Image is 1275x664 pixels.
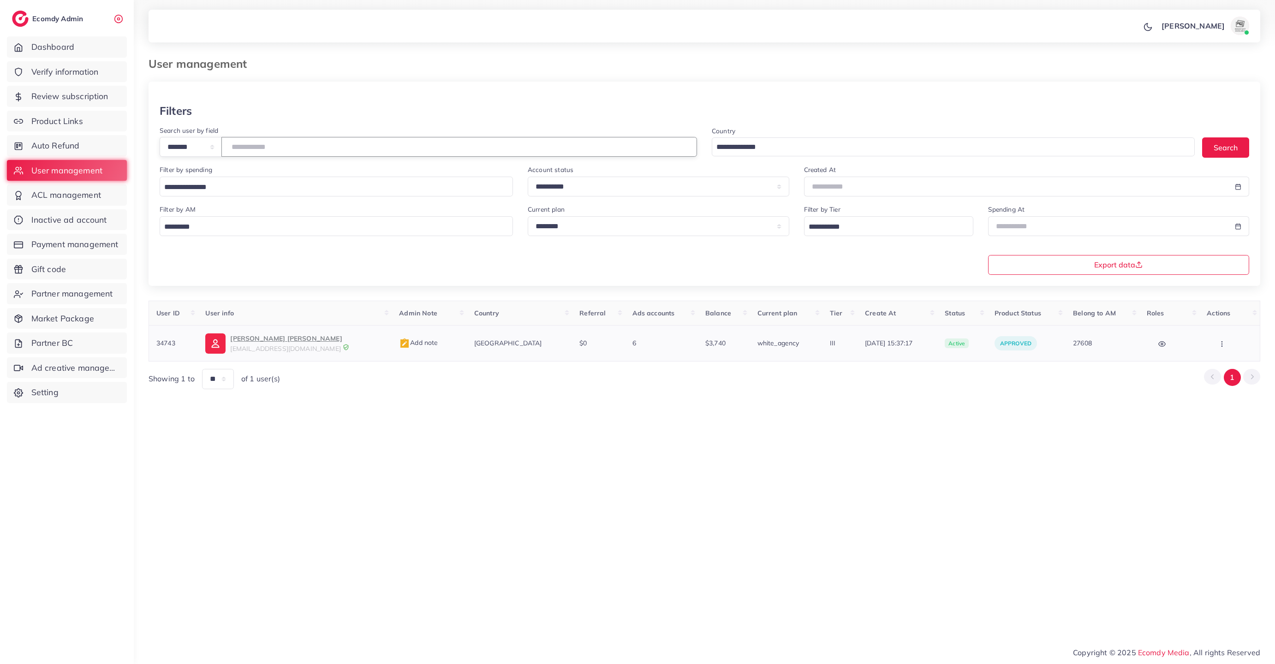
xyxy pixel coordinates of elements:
[31,140,80,152] span: Auto Refund
[161,180,501,195] input: Search for option
[241,373,280,384] span: of 1 user(s)
[31,189,101,201] span: ACL management
[31,313,94,325] span: Market Package
[31,263,66,275] span: Gift code
[632,339,636,347] span: 6
[712,137,1195,156] div: Search for option
[1156,17,1253,35] a: [PERSON_NAME]avatar
[7,308,127,329] a: Market Package
[528,165,573,174] label: Account status
[945,309,965,317] span: Status
[1207,309,1230,317] span: Actions
[12,11,29,27] img: logo
[705,309,731,317] span: Balance
[757,339,799,347] span: white_agency
[1000,340,1031,347] span: approved
[1162,20,1225,31] p: [PERSON_NAME]
[205,309,233,317] span: User info
[7,36,127,58] a: Dashboard
[12,11,85,27] a: logoEcomdy Admin
[156,339,175,347] span: 34743
[7,160,127,181] a: User management
[205,333,384,353] a: [PERSON_NAME] [PERSON_NAME][EMAIL_ADDRESS][DOMAIN_NAME]
[160,165,212,174] label: Filter by spending
[1138,648,1190,657] a: Ecomdy Media
[230,333,342,344] p: [PERSON_NAME] [PERSON_NAME]
[757,309,798,317] span: Current plan
[7,135,127,156] a: Auto Refund
[160,205,196,214] label: Filter by AM
[7,86,127,107] a: Review subscription
[1073,309,1116,317] span: Belong to AM
[1190,647,1260,658] span: , All rights Reserved
[1224,369,1241,386] button: Go to page 1
[865,309,896,317] span: Create At
[830,339,835,347] span: III
[343,344,349,350] img: 9CAL8B2pu8EFxCJHYAAAAldEVYdGRhdGU6Y3JlYXRlADIwMjItMTItMDlUMDQ6NTg6MzkrMDA6MDBXSlgLAAAAJXRFWHRkYXR...
[31,362,120,374] span: Ad creative management
[399,338,438,347] span: Add note
[7,283,127,304] a: Partner management
[1202,137,1249,157] button: Search
[32,14,85,23] h2: Ecomdy Admin
[31,288,113,300] span: Partner management
[7,332,127,354] a: Partner BC
[7,357,127,379] a: Ad creative management
[7,259,127,280] a: Gift code
[1073,647,1260,658] span: Copyright © 2025
[31,214,107,226] span: Inactive ad account
[579,309,606,317] span: Referral
[7,234,127,255] a: Payment management
[705,339,726,347] span: $3,740
[31,165,102,177] span: User management
[7,61,127,83] a: Verify information
[579,339,587,347] span: $0
[31,115,83,127] span: Product Links
[713,140,1183,154] input: Search for option
[31,238,119,250] span: Payment management
[160,216,513,236] div: Search for option
[31,41,74,53] span: Dashboard
[988,255,1250,275] button: Export data
[865,338,930,348] span: [DATE] 15:37:17
[230,344,340,353] span: [EMAIL_ADDRESS][DOMAIN_NAME]
[149,57,254,71] h3: User management
[7,111,127,132] a: Product Links
[7,184,127,206] a: ACL management
[160,177,513,196] div: Search for option
[804,205,840,214] label: Filter by Tier
[995,309,1041,317] span: Product Status
[945,338,969,349] span: active
[1231,17,1249,35] img: avatar
[1094,261,1143,268] span: Export data
[156,309,180,317] span: User ID
[7,382,127,403] a: Setting
[399,309,437,317] span: Admin Note
[830,309,843,317] span: Tier
[988,205,1025,214] label: Spending At
[399,338,410,349] img: admin_note.cdd0b510.svg
[31,90,108,102] span: Review subscription
[1073,339,1092,347] span: 27608
[804,165,836,174] label: Created At
[805,220,961,234] input: Search for option
[160,126,218,135] label: Search user by field
[31,337,73,349] span: Partner BC
[804,216,973,236] div: Search for option
[528,205,565,214] label: Current plan
[474,309,499,317] span: Country
[161,220,501,234] input: Search for option
[7,209,127,231] a: Inactive ad account
[31,386,59,398] span: Setting
[31,66,99,78] span: Verify information
[632,309,675,317] span: Ads accounts
[1147,309,1164,317] span: Roles
[712,126,735,136] label: Country
[205,333,226,354] img: ic-user-info.36bf1079.svg
[474,339,542,347] span: [GEOGRAPHIC_DATA]
[160,104,192,118] h3: Filters
[1204,369,1260,386] ul: Pagination
[149,373,195,384] span: Showing 1 to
